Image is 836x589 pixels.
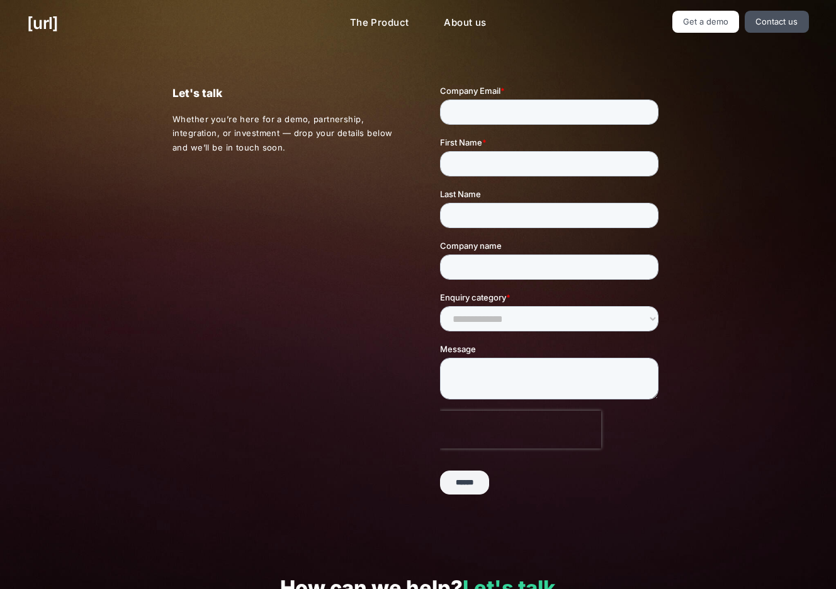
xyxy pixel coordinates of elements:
a: Contact us [745,11,809,33]
p: Whether you’re here for a demo, partnership, integration, or investment — drop your details below... [172,112,397,155]
a: Get a demo [672,11,740,33]
a: About us [434,11,496,35]
iframe: Form 0 [440,84,664,517]
p: Let's talk [172,84,396,102]
a: [URL] [27,11,58,35]
a: The Product [340,11,419,35]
